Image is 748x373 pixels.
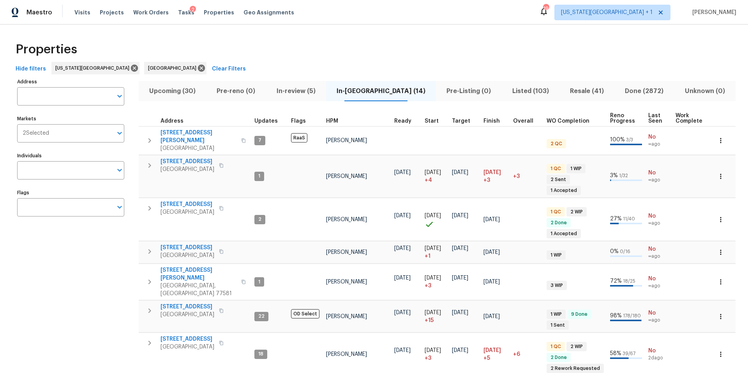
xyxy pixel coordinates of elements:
span: Projects [100,9,124,16]
span: 2 WIP [567,343,586,350]
span: 2 [255,216,265,223]
span: In-[GEOGRAPHIC_DATA] (14) [331,86,431,97]
td: Project started 3 days late [422,264,449,300]
span: 27 % [610,216,622,222]
span: 2 Selected [23,130,49,137]
span: [GEOGRAPHIC_DATA] [161,165,214,173]
span: HPM [326,118,338,124]
span: [DATE] [425,213,441,218]
span: 1 Accepted [547,187,580,194]
span: [DATE] [394,275,411,281]
span: 3 WIP [547,282,566,289]
span: [PERSON_NAME] [326,279,367,285]
span: [DATE] [483,348,501,353]
span: [DATE] [452,348,468,353]
span: Updates [254,118,278,124]
span: 0 / 16 [620,249,630,254]
span: Pre-Listing (0) [441,86,497,97]
button: Hide filters [12,62,49,76]
div: [GEOGRAPHIC_DATA] [144,62,206,74]
span: [DATE] [483,279,500,285]
span: [DATE] [425,246,441,251]
span: 178 / 180 [623,313,641,318]
span: [STREET_ADDRESS] [161,201,214,208]
span: No [648,133,669,141]
span: WO Completion [547,118,589,124]
span: 18 [255,351,266,357]
span: Visits [74,9,90,16]
span: [DATE] [483,217,500,222]
span: Last Seen [648,113,662,124]
span: 98 % [610,313,622,318]
span: 1 [255,173,263,179]
div: 2 [190,6,196,14]
td: Scheduled to finish 3 day(s) late [480,155,510,198]
span: [GEOGRAPHIC_DATA] [161,311,214,318]
span: 58 % [610,351,621,356]
span: Ready [394,118,411,124]
span: 22 [255,313,268,320]
span: 11 / 40 [623,216,635,221]
span: 2 Done [547,220,570,226]
span: Listed (103) [506,86,555,97]
span: [STREET_ADDRESS] [161,244,214,252]
span: 1 Sent [547,322,568,329]
span: [US_STATE][GEOGRAPHIC_DATA] [55,64,132,72]
span: Work Complete [676,113,702,124]
span: Reno Progress [610,113,635,124]
button: Open [114,165,125,176]
span: [GEOGRAPHIC_DATA] [161,144,236,152]
span: No [648,347,669,355]
span: [DATE] [483,250,500,255]
button: Open [114,91,125,102]
span: [GEOGRAPHIC_DATA] [148,64,199,72]
span: 2 Done [547,354,570,361]
span: Upcoming (30) [143,86,201,97]
span: Start [425,118,439,124]
span: 72 % [610,278,622,284]
td: Project started 1 days late [422,241,449,264]
span: [PERSON_NAME] [326,217,367,222]
span: [PERSON_NAME] [326,138,367,143]
span: Hide filters [16,64,46,74]
span: 1 WIP [547,311,565,318]
span: [DATE] [483,314,500,319]
span: ∞ ago [648,317,669,324]
span: [DATE] [452,310,468,315]
td: Project started 15 days late [422,301,449,333]
span: [GEOGRAPHIC_DATA] [161,343,214,351]
div: Projected renovation finish date [483,118,507,124]
span: ∞ ago [648,283,669,289]
span: No [648,275,669,283]
span: [PERSON_NAME] [326,352,367,357]
span: [PERSON_NAME] [689,9,736,16]
span: +6 [513,352,520,357]
span: 1 / 32 [619,173,628,178]
span: Address [161,118,183,124]
div: [US_STATE][GEOGRAPHIC_DATA] [51,62,139,74]
span: 7 [255,137,265,144]
span: [DATE] [452,246,468,251]
span: 2d ago [648,355,669,361]
span: No [648,169,669,177]
span: 1 Accepted [547,230,580,237]
span: [DATE] [425,348,441,353]
label: Flags [17,190,124,195]
span: 0 % [610,249,619,254]
span: [GEOGRAPHIC_DATA] [161,252,214,259]
span: 1 WIP [567,165,585,172]
span: Tasks [178,10,194,15]
span: Work Orders [133,9,169,16]
span: 2 Rework Requested [547,365,603,372]
span: 1 QC [547,165,564,172]
span: + 15 [425,317,434,324]
span: 1 [255,279,263,285]
span: [STREET_ADDRESS][PERSON_NAME] [161,129,236,144]
span: 2 Sent [547,176,569,183]
span: Done (2872) [619,86,669,97]
td: Project started 4 days late [422,155,449,198]
span: [STREET_ADDRESS] [161,158,214,165]
span: [DATE] [483,170,501,175]
span: [DATE] [425,275,441,281]
span: [DATE] [452,170,468,175]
